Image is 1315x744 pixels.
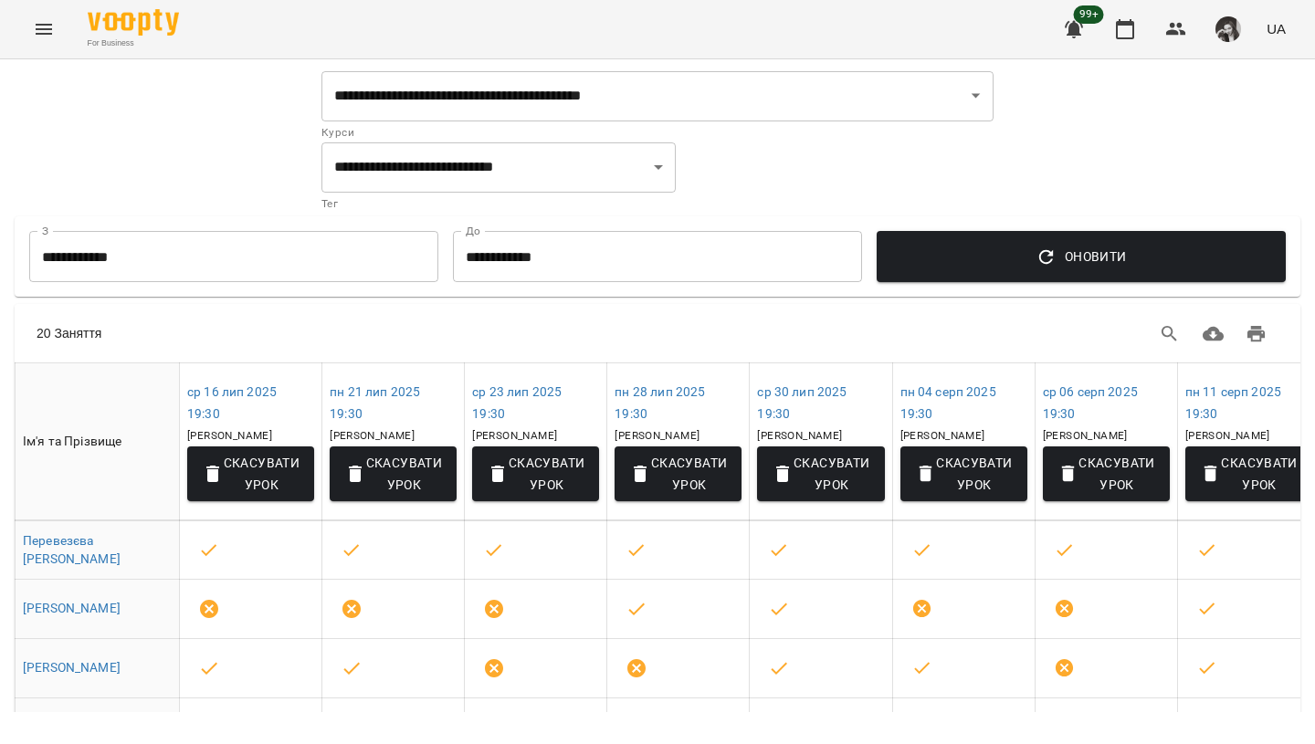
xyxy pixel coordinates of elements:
[1185,384,1281,421] a: пн 11 серп 202519:30
[37,324,625,342] div: 20 Заняття
[891,246,1271,267] span: Оновити
[1185,429,1270,442] span: [PERSON_NAME]
[900,429,985,442] span: [PERSON_NAME]
[1043,384,1138,421] a: ср 06 серп 202519:30
[757,384,847,421] a: ср 30 лип 202519:30
[88,37,179,49] span: For Business
[22,7,66,51] button: Menu
[615,429,700,442] span: [PERSON_NAME]
[1057,452,1155,496] span: Скасувати Урок
[900,446,1027,501] button: Скасувати Урок
[23,601,121,615] a: [PERSON_NAME]
[15,304,1300,362] div: Table Toolbar
[1192,312,1236,356] button: Завантажити CSV
[757,446,884,501] button: Скасувати Урок
[330,446,457,501] button: Скасувати Урок
[23,431,172,453] div: Ім'я та Прізвище
[344,452,442,496] span: Скасувати Урок
[187,446,314,501] button: Скасувати Урок
[1043,429,1128,442] span: [PERSON_NAME]
[900,384,996,421] a: пн 04 серп 202519:30
[487,452,584,496] span: Скасувати Урок
[1215,16,1241,42] img: 0dd478c4912f2f2e7b05d6c829fd2aac.png
[23,660,121,675] a: [PERSON_NAME]
[772,452,869,496] span: Скасувати Урок
[330,384,420,421] a: пн 21 лип 202519:30
[1259,12,1293,46] button: UA
[187,384,277,421] a: ср 16 лип 202519:30
[202,452,300,496] span: Скасувати Урок
[1200,452,1298,496] span: Скасувати Урок
[1043,446,1170,501] button: Скасувати Урок
[88,9,179,36] img: Voopty Logo
[877,231,1286,282] button: Оновити
[1235,312,1278,356] button: Друк
[615,446,742,501] button: Скасувати Урок
[915,452,1013,496] span: Скасувати Урок
[757,429,842,442] span: [PERSON_NAME]
[321,195,676,214] p: Тег
[330,429,415,442] span: [PERSON_NAME]
[472,384,562,421] a: ср 23 лип 202519:30
[1148,312,1192,356] button: Search
[615,384,705,421] a: пн 28 лип 202519:30
[472,446,599,501] button: Скасувати Урок
[23,533,121,566] a: Перевезєва [PERSON_NAME]
[472,429,557,442] span: [PERSON_NAME]
[187,429,272,442] span: [PERSON_NAME]
[629,452,727,496] span: Скасувати Урок
[321,124,994,142] p: Курси
[1185,446,1312,501] button: Скасувати Урок
[1267,19,1286,38] span: UA
[1074,5,1104,24] span: 99+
